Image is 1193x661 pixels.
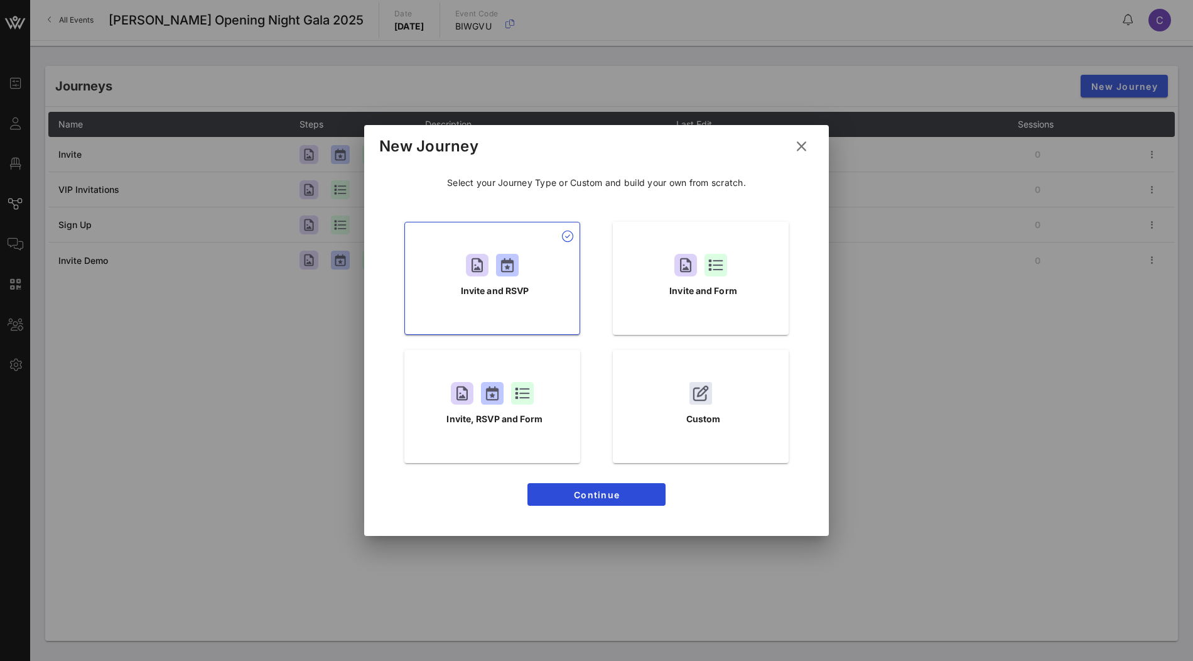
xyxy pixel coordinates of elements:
[669,284,737,298] p: Invite and Form
[461,284,529,298] p: Invite and RSVP
[686,412,721,426] p: Custom
[527,483,666,506] button: Continue
[447,177,746,189] p: Select your Journey Type or Custom and build your own from scratch.
[379,137,478,156] div: New Journey
[537,489,656,500] span: Continue
[446,412,543,426] p: Invite, RSVP and Form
